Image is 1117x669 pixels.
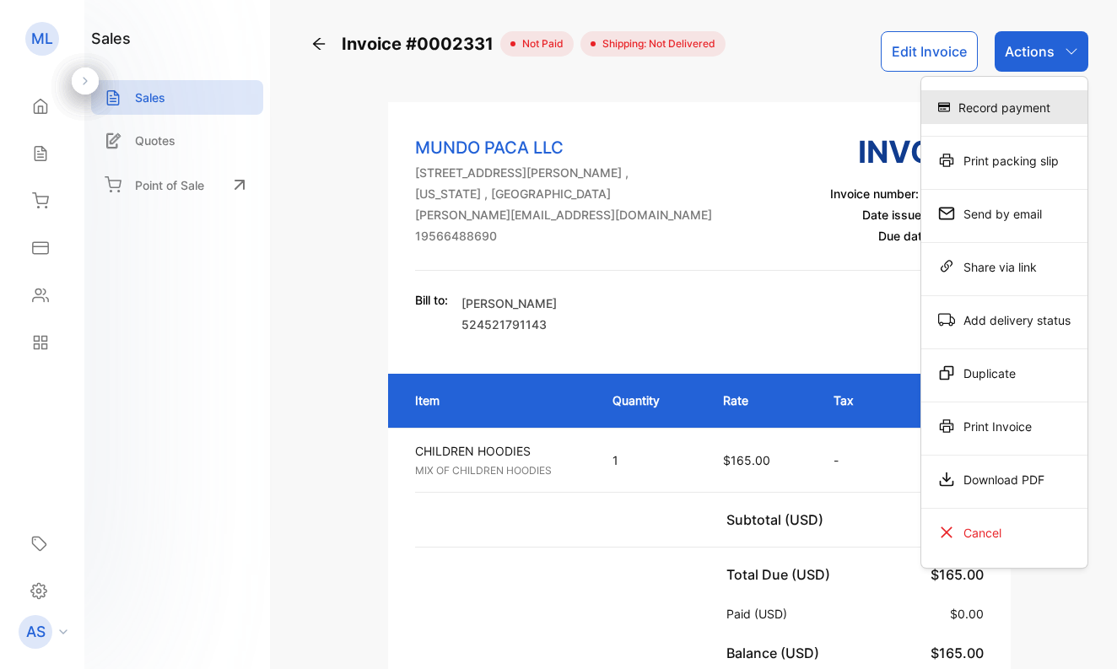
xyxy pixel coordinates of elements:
[921,462,1087,496] div: Download PDF
[921,197,1087,230] div: Send by email
[415,135,712,160] p: MUNDO PACA LLC
[91,166,263,203] a: Point of Sale
[415,164,712,181] p: [STREET_ADDRESS][PERSON_NAME] ,
[91,123,263,158] a: Quotes
[342,31,500,57] span: Invoice #0002331
[950,607,984,621] span: $0.00
[612,391,689,409] p: Quantity
[878,229,932,243] span: Due date:
[921,143,1087,177] div: Print packing slip
[415,185,712,202] p: [US_STATE] , [GEOGRAPHIC_DATA]
[726,510,830,530] p: Subtotal (USD)
[931,566,984,583] span: $165.00
[921,515,1087,549] div: Cancel
[726,605,794,623] p: Paid (USD)
[135,176,204,194] p: Point of Sale
[135,89,165,106] p: Sales
[726,643,826,663] p: Balance (USD)
[908,391,984,409] p: Amount
[723,453,770,467] span: $165.00
[515,36,564,51] span: not paid
[1005,41,1055,62] p: Actions
[91,27,131,50] h1: sales
[91,80,263,115] a: Sales
[415,227,712,245] p: 19566488690
[31,28,53,50] p: ML
[862,208,932,222] span: Date issued:
[726,564,837,585] p: Total Due (USD)
[612,451,689,469] p: 1
[830,186,919,201] span: Invoice number:
[834,451,873,469] p: -
[415,442,582,460] p: CHILDREN HOODIES
[834,391,873,409] p: Tax
[830,129,984,175] h3: Invoice
[921,303,1087,337] div: Add delivery status
[921,409,1087,443] div: Print Invoice
[921,250,1087,283] div: Share via link
[415,463,582,478] p: MIX OF CHILDREN HOODIES
[596,36,715,51] span: Shipping: Not Delivered
[415,391,579,409] p: Item
[26,621,46,643] p: AS
[461,294,557,312] p: [PERSON_NAME]
[723,391,800,409] p: Rate
[921,90,1087,124] div: Record payment
[931,645,984,661] span: $165.00
[995,31,1088,72] button: Actions
[921,356,1087,390] div: Duplicate
[13,7,64,57] button: Open LiveChat chat widget
[415,291,448,309] p: Bill to:
[135,132,175,149] p: Quotes
[881,31,978,72] button: Edit Invoice
[461,316,557,333] p: 524521791143
[415,206,712,224] p: [PERSON_NAME][EMAIL_ADDRESS][DOMAIN_NAME]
